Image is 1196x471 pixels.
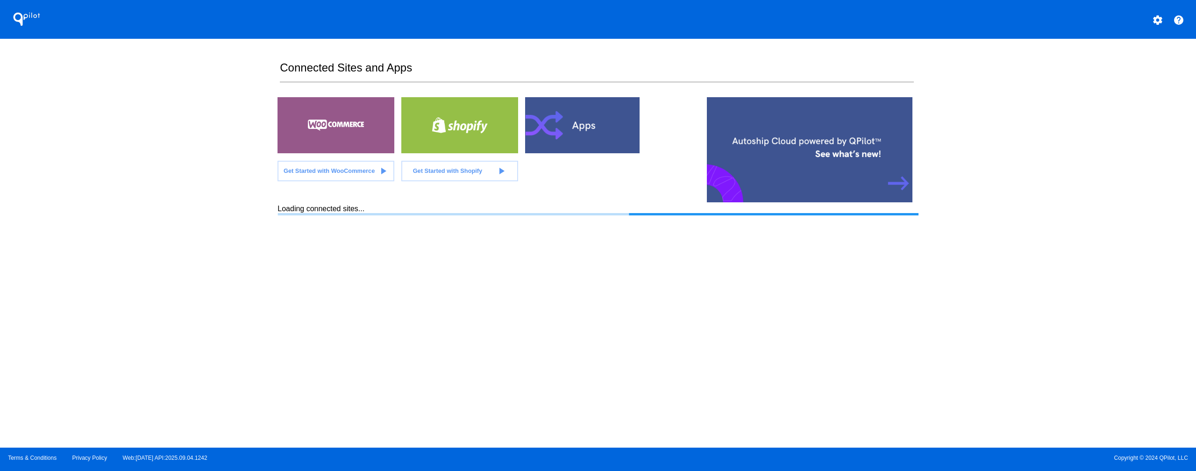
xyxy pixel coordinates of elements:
[280,61,913,82] h2: Connected Sites and Apps
[401,161,518,181] a: Get Started with Shopify
[1152,14,1163,26] mat-icon: settings
[8,455,57,461] a: Terms & Conditions
[606,455,1188,461] span: Copyright © 2024 QPilot, LLC
[278,161,394,181] a: Get Started with WooCommerce
[1173,14,1184,26] mat-icon: help
[72,455,107,461] a: Privacy Policy
[284,167,375,174] span: Get Started with WooCommerce
[413,167,483,174] span: Get Started with Shopify
[123,455,207,461] a: Web:[DATE] API:2025.09.04.1242
[278,205,918,215] div: Loading connected sites...
[496,165,507,177] mat-icon: play_arrow
[377,165,389,177] mat-icon: play_arrow
[8,10,45,29] h1: QPilot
